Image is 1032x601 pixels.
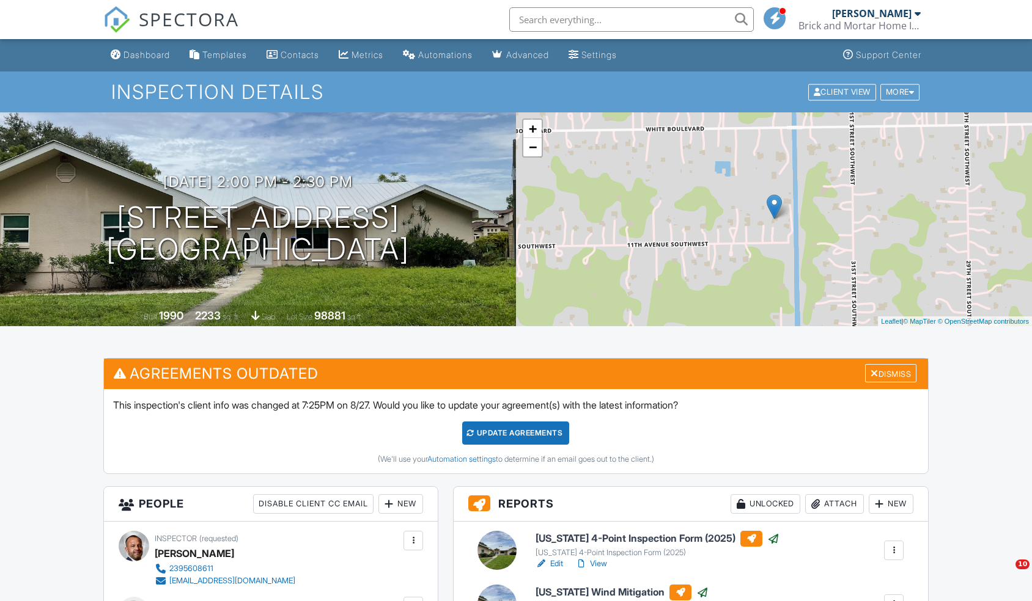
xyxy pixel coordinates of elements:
[352,49,383,60] div: Metrics
[104,487,438,522] h3: People
[347,312,363,321] span: sq.ft.
[523,120,542,138] a: Zoom in
[262,312,275,321] span: slab
[536,548,780,558] div: [US_STATE] 4-Point Inspection Form (2025)
[155,563,295,575] a: 2395608611
[881,318,901,325] a: Leaflet
[581,49,617,60] div: Settings
[103,16,239,42] a: SPECTORA
[506,49,549,60] div: Advanced
[199,534,238,543] span: (requested)
[856,49,921,60] div: Support Center
[223,312,240,321] span: sq. ft.
[536,531,780,558] a: [US_STATE] 4-Point Inspection Form (2025) [US_STATE] 4-Point Inspection Form (2025)
[159,309,183,322] div: 1990
[202,49,247,60] div: Templates
[169,564,213,574] div: 2395608611
[418,49,473,60] div: Automations
[454,487,928,522] h3: Reports
[575,558,607,570] a: View
[123,49,170,60] div: Dashboard
[869,494,913,514] div: New
[808,84,876,100] div: Client View
[807,87,879,96] a: Client View
[378,494,423,514] div: New
[487,44,554,67] a: Advanced
[195,309,221,322] div: 2233
[281,49,319,60] div: Contacts
[427,454,496,464] a: Automation settings
[185,44,252,67] a: Templates
[536,585,709,600] h6: [US_STATE] Wind Mitigation
[155,544,234,563] div: [PERSON_NAME]
[805,494,864,514] div: Attach
[731,494,800,514] div: Unlocked
[163,173,353,190] h3: [DATE] 2:00 pm - 2:30 pm
[990,559,1020,589] iframe: Intercom live chat
[262,44,324,67] a: Contacts
[509,7,754,32] input: Search everything...
[832,7,912,20] div: [PERSON_NAME]
[878,316,1032,327] div: |
[139,6,239,32] span: SPECTORA
[106,202,410,266] h1: [STREET_ADDRESS] [GEOGRAPHIC_DATA]
[314,309,345,322] div: 98881
[536,531,780,547] h6: [US_STATE] 4-Point Inspection Form (2025)
[104,389,928,473] div: This inspection's client info was changed at 7:25PM on 8/27. Would you like to update your agreem...
[838,44,926,67] a: Support Center
[536,558,563,570] a: Edit
[865,364,916,383] div: Dismiss
[113,454,919,464] div: (We'll use your to determine if an email goes out to the client.)
[880,84,920,100] div: More
[169,576,295,586] div: [EMAIL_ADDRESS][DOMAIN_NAME]
[903,318,936,325] a: © MapTiler
[398,44,477,67] a: Automations (Basic)
[462,421,569,445] div: Update Agreements
[1015,559,1030,569] span: 10
[144,312,157,321] span: Built
[106,44,175,67] a: Dashboard
[564,44,622,67] a: Settings
[155,575,295,587] a: [EMAIL_ADDRESS][DOMAIN_NAME]
[103,6,130,33] img: The Best Home Inspection Software - Spectora
[155,534,197,543] span: Inspector
[523,138,542,156] a: Zoom out
[334,44,388,67] a: Metrics
[798,20,921,32] div: Brick and Mortar Home Inspection Services
[287,312,312,321] span: Lot Size
[253,494,374,514] div: Disable Client CC Email
[104,359,928,388] h3: Agreements Outdated
[111,81,921,103] h1: Inspection Details
[938,318,1029,325] a: © OpenStreetMap contributors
